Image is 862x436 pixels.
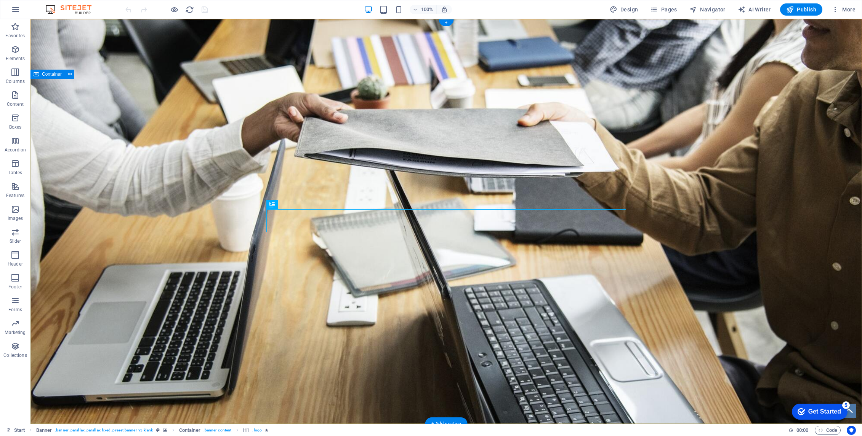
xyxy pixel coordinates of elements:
p: Boxes [9,124,22,130]
div: Get Started 5 items remaining, 0% complete [6,4,62,20]
span: . banner-content [203,426,231,435]
span: Design [610,6,638,13]
i: This element is a customizable preset [156,428,160,432]
p: Footer [8,284,22,290]
span: Container [42,72,62,76]
button: AI Writer [735,3,774,16]
button: Pages [647,3,680,16]
span: 00 00 [796,426,808,435]
i: Reload page [185,5,194,14]
div: + [439,19,453,26]
div: + Add section [425,417,468,430]
p: Marketing [5,329,26,336]
button: 100% [410,5,437,14]
a: Click to cancel selection. Double-click to open Pages [6,426,25,435]
img: Editor Logo [44,5,101,14]
p: Tables [8,170,22,176]
p: Columns [6,78,25,84]
i: Element contains an animation [265,428,268,432]
span: Code [818,426,837,435]
p: Collections [3,352,27,358]
p: Elements [6,56,25,62]
button: Usercentrics [847,426,856,435]
span: : [802,427,803,433]
span: Click to select. Double-click to edit [243,426,249,435]
p: Forms [8,307,22,313]
button: Navigator [686,3,729,16]
span: Click to select. Double-click to edit [36,426,52,435]
span: Pages [650,6,677,13]
div: 5 [56,2,64,9]
button: reload [185,5,194,14]
button: More [828,3,859,16]
p: Content [7,101,24,107]
i: On resize automatically adjust zoom level to fit chosen device. [441,6,448,13]
button: Click here to leave preview mode and continue editing [170,5,179,14]
div: Design (Ctrl+Alt+Y) [607,3,641,16]
span: Click to select. Double-click to edit [179,426,200,435]
span: . banner .parallax .parallax-fixed .preset-banner-v3-klank [55,426,153,435]
p: Favorites [5,33,25,39]
p: Features [6,193,24,199]
div: Get Started [22,8,55,15]
p: Images [8,215,23,221]
button: Design [607,3,641,16]
p: Slider [10,238,21,244]
span: More [832,6,856,13]
p: Accordion [5,147,26,153]
span: Publish [786,6,816,13]
nav: breadcrumb [36,426,268,435]
i: This element contains a background [163,428,167,432]
span: . logo [252,426,261,435]
span: AI Writer [738,6,771,13]
button: Publish [780,3,822,16]
span: Navigator [689,6,726,13]
h6: 100% [421,5,433,14]
p: Header [8,261,23,267]
button: Code [815,426,841,435]
h6: Session time [788,426,809,435]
